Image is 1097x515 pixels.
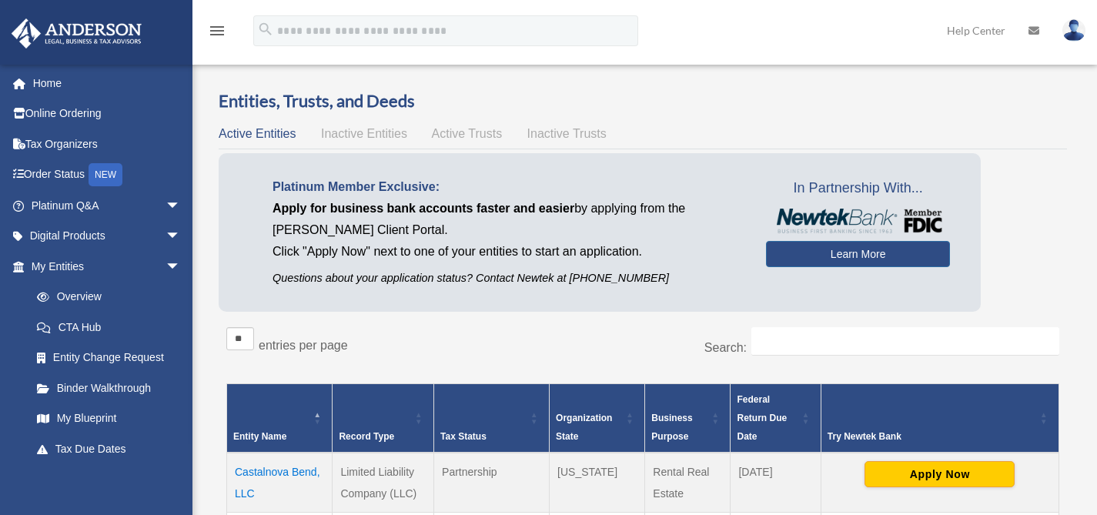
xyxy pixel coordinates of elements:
span: Active Trusts [432,127,503,140]
a: Tax Due Dates [22,433,196,464]
span: In Partnership With... [766,176,950,201]
a: Order StatusNEW [11,159,204,191]
td: Limited Liability Company (LLC) [333,453,434,513]
button: Apply Now [865,461,1015,487]
a: Online Ordering [11,99,204,129]
i: search [257,21,274,38]
span: Business Purpose [651,413,692,442]
td: [DATE] [731,453,821,513]
span: Entity Name [233,431,286,442]
div: Try Newtek Bank [828,427,1035,446]
a: Tax Organizers [11,129,204,159]
a: Platinum Q&Aarrow_drop_down [11,190,204,221]
a: Digital Productsarrow_drop_down [11,221,204,252]
a: Learn More [766,241,950,267]
label: entries per page [259,339,348,352]
a: Binder Walkthrough [22,373,196,403]
th: Try Newtek Bank : Activate to sort [821,384,1059,453]
span: Record Type [339,431,394,442]
span: Organization State [556,413,612,442]
label: Search: [704,341,747,354]
a: Entity Change Request [22,343,196,373]
p: Click "Apply Now" next to one of your entities to start an application. [273,241,743,263]
td: Partnership [434,453,550,513]
img: User Pic [1062,19,1085,42]
th: Business Purpose: Activate to sort [645,384,731,453]
span: arrow_drop_down [166,251,196,283]
th: Entity Name: Activate to invert sorting [227,384,333,453]
td: [US_STATE] [550,453,645,513]
td: Castalnova Bend, LLC [227,453,333,513]
th: Tax Status: Activate to sort [434,384,550,453]
img: NewtekBankLogoSM.png [774,209,942,233]
a: CTA Hub [22,312,196,343]
h3: Entities, Trusts, and Deeds [219,89,1067,113]
th: Organization State: Activate to sort [550,384,645,453]
span: Federal Return Due Date [737,394,787,442]
p: Questions about your application status? Contact Newtek at [PHONE_NUMBER] [273,269,743,288]
span: Inactive Trusts [527,127,607,140]
a: Home [11,68,204,99]
a: menu [208,27,226,40]
span: Active Entities [219,127,296,140]
span: arrow_drop_down [166,221,196,252]
td: Rental Real Estate [645,453,731,513]
span: arrow_drop_down [166,190,196,222]
a: My Entitiesarrow_drop_down [11,251,196,282]
a: Overview [22,282,189,313]
p: by applying from the [PERSON_NAME] Client Portal. [273,198,743,241]
span: Apply for business bank accounts faster and easier [273,202,574,215]
i: menu [208,22,226,40]
div: NEW [89,163,122,186]
img: Anderson Advisors Platinum Portal [7,18,146,48]
p: Platinum Member Exclusive: [273,176,743,198]
a: My Blueprint [22,403,196,434]
th: Federal Return Due Date: Activate to sort [731,384,821,453]
th: Record Type: Activate to sort [333,384,434,453]
span: Inactive Entities [321,127,407,140]
span: Tax Status [440,431,487,442]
